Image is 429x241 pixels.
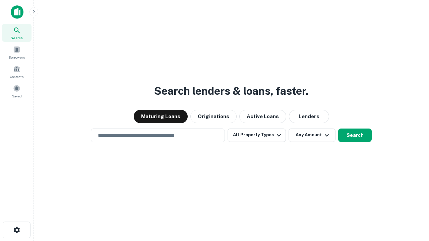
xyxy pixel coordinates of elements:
[2,82,32,100] a: Saved
[12,93,22,99] span: Saved
[289,129,335,142] button: Any Amount
[228,129,286,142] button: All Property Types
[154,83,308,99] h3: Search lenders & loans, faster.
[9,55,25,60] span: Borrowers
[2,43,32,61] a: Borrowers
[11,5,23,19] img: capitalize-icon.png
[395,166,429,198] iframe: Chat Widget
[11,35,23,41] span: Search
[2,24,32,42] a: Search
[2,63,32,81] a: Contacts
[338,129,372,142] button: Search
[289,110,329,123] button: Lenders
[190,110,237,123] button: Originations
[134,110,188,123] button: Maturing Loans
[10,74,23,79] span: Contacts
[239,110,286,123] button: Active Loans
